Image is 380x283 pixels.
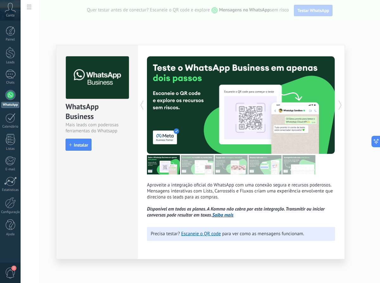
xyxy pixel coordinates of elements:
[212,212,233,218] a: Saiba mais
[1,210,20,214] div: Configurações
[1,81,20,85] div: Chats
[249,155,282,174] img: tour_image_58a1c38c4dee0ce492f4b60cdcddf18a.png
[6,14,15,18] span: Conta
[1,102,19,108] div: WhatsApp
[11,266,16,271] span: 2
[222,231,304,237] span: para ver como as mensagens funcionam.
[66,139,92,151] button: Instalar
[1,188,20,192] div: Estatísticas
[66,56,129,99] img: logo_main.png
[66,122,128,134] div: Mais leads com poderosas ferramentas do Whatsapp
[1,167,20,172] div: E-mail
[282,155,315,174] img: tour_image_46dcd16e2670e67c1b8e928eefbdcce9.png
[181,231,221,237] a: Escaneie o QR code
[1,60,20,65] div: Leads
[1,38,20,42] div: Painel
[181,155,214,174] img: tour_image_6cf6297515b104f916d063e49aae351c.png
[1,147,20,151] div: Listas
[1,125,20,129] div: Calendário
[147,182,335,218] p: Aproveite a integração oficial do WhatsApp com uma conexão segura e recursos poderosos. Mensagens...
[215,155,248,174] img: tour_image_87c31d5c6b42496d4b4f28fbf9d49d2b.png
[74,143,88,147] span: Instalar
[1,232,20,236] div: Ajuda
[147,155,180,174] img: tour_image_af96a8ccf0f3a66e7f08a429c7d28073.png
[66,102,128,122] div: WhatsApp Business
[147,206,325,218] i: Disponível em todos os planos. A Kommo não cobra por esta integração. Transmitir ou iniciar conve...
[151,231,180,237] span: Precisa testar?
